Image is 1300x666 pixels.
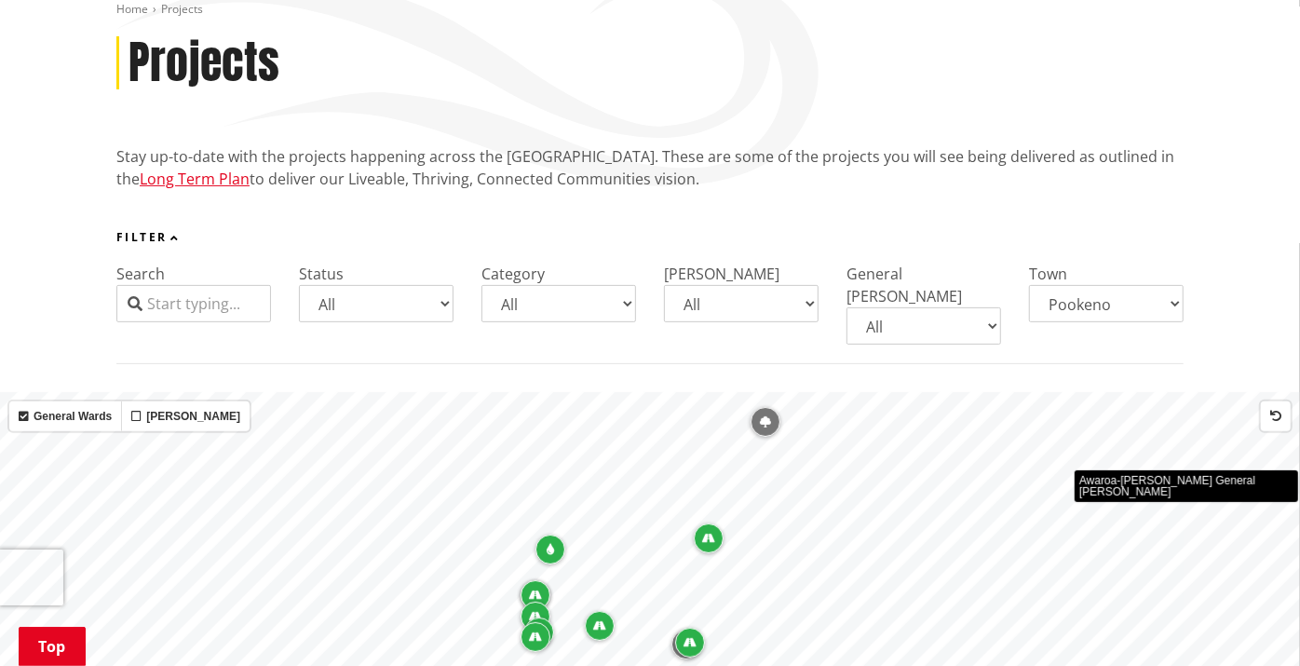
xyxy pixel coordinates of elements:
[521,602,550,632] div: Map marker
[535,535,565,564] div: Map marker
[9,401,121,431] label: General Wards
[116,1,148,17] a: Home
[116,2,1184,18] nav: breadcrumb
[694,523,724,553] div: Map marker
[116,231,181,244] button: Filter
[1261,401,1291,431] button: Reset
[116,264,165,284] label: Search
[129,36,279,90] h1: Projects
[521,622,550,652] div: Map marker
[585,611,615,641] div: Map marker
[121,401,250,431] label: [PERSON_NAME]
[671,630,701,659] div: Map marker
[116,285,271,322] input: Start typing...
[1029,264,1067,284] label: Town
[140,169,250,189] a: Long Term Plan
[161,1,203,17] span: Projects
[521,580,550,610] div: Map marker
[751,407,780,437] div: Map marker
[19,627,86,666] a: Top
[664,264,779,284] label: [PERSON_NAME]
[1214,588,1281,655] iframe: Messenger Launcher
[299,264,344,284] label: Status
[481,264,545,284] label: Category
[675,628,705,658] div: Map marker
[846,264,962,306] label: General [PERSON_NAME]
[1079,475,1293,497] div: Awaroa-[PERSON_NAME] General [PERSON_NAME]
[116,145,1184,190] p: Stay up-to-date with the projects happening across the [GEOGRAPHIC_DATA]. These are some of the p...
[524,618,554,647] div: Map marker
